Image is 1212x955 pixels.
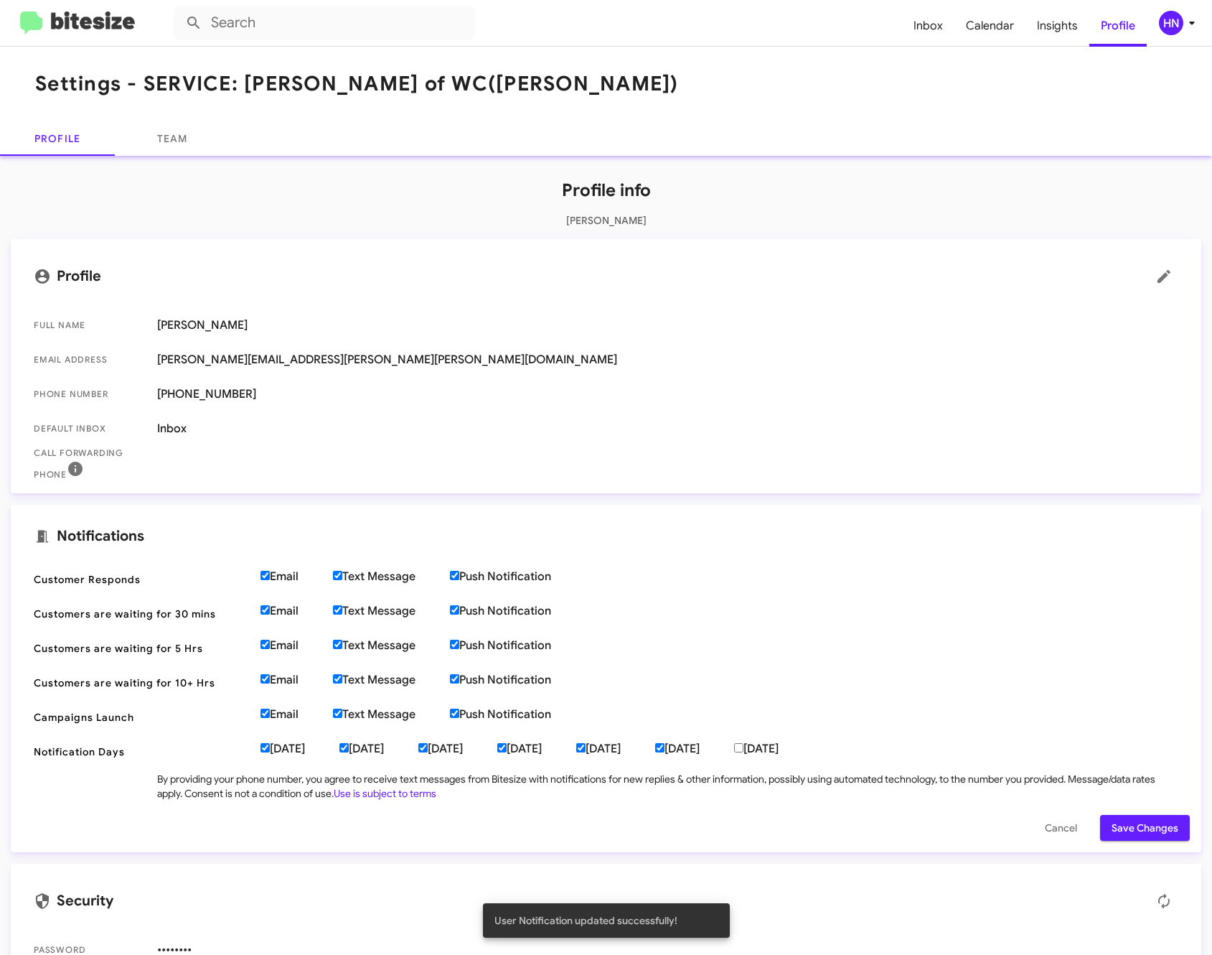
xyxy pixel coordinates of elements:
span: User Notification updated successfully! [494,913,677,928]
span: Customers are waiting for 5 Hrs [34,641,249,656]
button: Cancel [1033,815,1089,841]
span: Customer Responds [34,572,249,587]
input: Push Notification [450,674,459,684]
label: [DATE] [655,742,734,756]
input: Email [260,571,270,580]
label: Push Notification [450,638,586,653]
label: Text Message [333,707,450,722]
a: Team [115,121,230,156]
input: Text Message [333,709,342,718]
a: Profile [1089,5,1147,47]
mat-card-title: Notifications [34,528,1178,545]
label: Push Notification [450,569,586,584]
h1: Settings - SERVICE: [PERSON_NAME] of WC [35,73,679,95]
span: Full Name [34,318,146,332]
label: Push Notification [450,707,586,722]
span: ([PERSON_NAME]) [488,71,679,96]
span: Email Address [34,353,146,367]
span: Save Changes [1112,815,1178,841]
span: Customers are waiting for 30 mins [34,607,249,621]
input: Text Message [333,571,342,580]
label: Text Message [333,673,450,687]
span: Call Forwarding Phone [34,446,146,482]
label: Email [260,673,333,687]
input: Push Notification [450,571,459,580]
input: [DATE] [734,743,743,753]
span: Inbox [157,421,1178,436]
input: Email [260,709,270,718]
input: Search [174,6,475,40]
label: Email [260,638,333,653]
span: Campaigns Launch [34,710,249,725]
label: Email [260,707,333,722]
button: HN [1147,11,1196,35]
input: [DATE] [339,743,349,753]
input: Email [260,640,270,649]
input: Push Notification [450,709,459,718]
input: Push Notification [450,605,459,615]
mat-card-title: Profile [34,262,1178,291]
span: Phone number [34,387,146,401]
label: Text Message [333,638,450,653]
input: Text Message [333,674,342,684]
span: [PERSON_NAME] [157,318,1178,332]
div: By providing your phone number, you agree to receive text messages from Bitesize with notificatio... [157,772,1178,801]
label: Text Message [333,604,450,618]
label: [DATE] [576,742,655,756]
a: Inbox [902,5,954,47]
input: Email [260,674,270,684]
span: Default Inbox [34,421,146,436]
p: [PERSON_NAME] [11,213,1201,228]
input: [DATE] [418,743,428,753]
input: Text Message [333,605,342,615]
a: Calendar [954,5,1025,47]
button: Save Changes [1100,815,1190,841]
span: [PERSON_NAME][EMAIL_ADDRESS][PERSON_NAME][PERSON_NAME][DOMAIN_NAME] [157,353,1178,367]
label: [DATE] [734,742,813,756]
label: [DATE] [339,742,418,756]
span: Cancel [1045,815,1077,841]
label: Email [260,569,333,584]
input: [DATE] [576,743,586,753]
label: Email [260,604,333,618]
input: [DATE] [260,743,270,753]
div: HN [1159,11,1183,35]
input: [DATE] [497,743,507,753]
label: [DATE] [260,742,339,756]
label: Push Notification [450,673,586,687]
span: Notification Days [34,745,249,759]
a: Insights [1025,5,1089,47]
input: Text Message [333,640,342,649]
label: Push Notification [450,604,586,618]
span: Customers are waiting for 10+ Hrs [34,676,249,690]
input: Push Notification [450,640,459,649]
input: Email [260,605,270,615]
label: Text Message [333,569,450,584]
h1: Profile info [11,179,1201,202]
label: [DATE] [497,742,576,756]
span: [PHONE_NUMBER] [157,387,1178,401]
input: [DATE] [655,743,664,753]
a: Use is subject to terms [334,787,436,800]
label: [DATE] [418,742,497,756]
